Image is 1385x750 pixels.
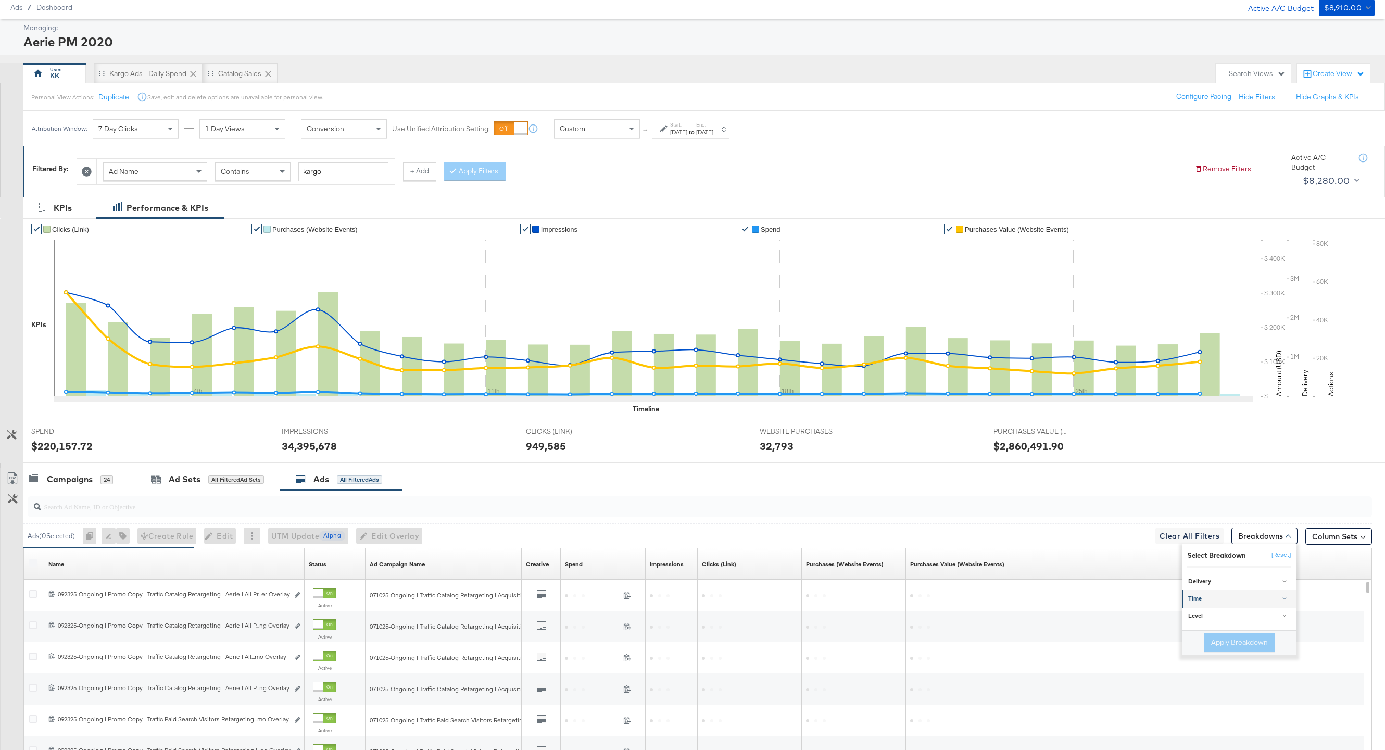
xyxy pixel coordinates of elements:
[993,427,1072,436] span: PURCHASES VALUE (WEBSITE EVENTS)
[48,560,64,568] div: Name
[1303,173,1350,189] div: $8,280.00
[23,23,1372,33] div: Managing:
[370,685,548,693] span: 071025-Ongoing | Traffic Catalog Retargeting | Acquisition | Aerie
[127,202,208,214] div: Performance & KPIs
[36,3,72,11] a: Dashboard
[221,167,249,176] span: Contains
[1313,69,1365,79] div: Create View
[565,560,583,568] div: Spend
[58,684,288,692] div: 092325-Ongoing | Promo Copy | Traffic Catalog Retargeting | Aerie | All P...ng Overlay
[208,70,213,76] div: Drag to reorder tab
[696,128,713,136] div: [DATE]
[1239,92,1275,102] button: Hide Filters
[52,226,89,233] span: Clicks (Link)
[31,93,94,102] div: Personal View Actions:
[806,560,884,568] a: The number of times a purchase was made tracked by your Custom Audience pixel on your website aft...
[23,33,1372,51] div: Aerie PM 2020
[670,121,687,128] label: Start:
[58,715,288,723] div: 092325-Ongoing | Promo Copy | Traffic Paid Search Visitors Retargeting...mo Overlay
[337,475,382,484] div: All Filtered Ads
[641,129,651,132] span: ↑
[313,727,336,734] label: Active
[944,224,954,234] a: ✔
[965,226,1069,233] span: Purchases Value (Website Events)
[58,590,288,598] div: 092325-Ongoing | Promo Copy | Traffic Catalog Retargeting | Aerie | All Pr...er Overlay
[526,560,549,568] div: Creative
[47,473,93,485] div: Campaigns
[298,162,388,181] input: Enter a search term
[526,439,566,454] div: 949,585
[309,560,326,568] div: Status
[1188,612,1292,621] div: Level
[520,224,531,234] a: ✔
[313,665,336,671] label: Active
[282,427,360,436] span: IMPRESSIONS
[41,492,1245,512] input: Search Ad Name, ID or Objective
[1274,351,1283,396] text: Amount (USD)
[1305,528,1372,545] button: Column Sets
[48,560,64,568] a: Ad Name.
[98,92,129,102] button: Duplicate
[560,124,585,133] span: Custom
[58,621,288,630] div: 092325-Ongoing | Promo Copy | Traffic Catalog Retargeting | Aerie | All P...ng Overlay
[1187,551,1246,560] div: Select Breakdown
[650,560,684,568] div: Impressions
[1182,591,1296,608] a: Time
[760,427,838,436] span: WEBSITE PURCHASES
[541,226,577,233] span: Impressions
[1296,92,1359,102] button: Hide Graphs & KPIs
[218,69,261,79] div: Catalog Sales
[98,124,138,133] span: 7 Day Clicks
[370,591,548,599] span: 071025-Ongoing | Traffic Catalog Retargeting | Acquisition | Aerie
[370,560,425,568] a: Name of Campaign this Ad belongs to.
[370,716,582,724] span: 071025-Ongoing | Traffic Paid Search Visitors Retargeting | Acquisition | Aerie
[109,167,138,176] span: Ad Name
[702,560,736,568] a: The number of clicks on links appearing on your ad or Page that direct people to your sites off F...
[670,128,687,136] div: [DATE]
[1300,370,1310,396] text: Delivery
[761,226,780,233] span: Spend
[272,226,358,233] span: Purchases (Website Events)
[1291,153,1349,172] div: Active A/C Budget
[403,162,436,181] button: + Add
[370,560,425,568] div: Ad Campaign Name
[309,560,326,568] a: Shows the current state of your Ad.
[696,121,713,128] label: End:
[208,475,264,484] div: All Filtered Ad Sets
[633,404,659,414] div: Timeline
[740,224,750,234] a: ✔
[370,622,548,630] span: 071025-Ongoing | Traffic Catalog Retargeting | Acquisition | Aerie
[307,124,344,133] span: Conversion
[109,69,186,79] div: Kargo Ads - Daily Spend
[99,70,105,76] div: Drag to reorder tab
[169,473,200,485] div: Ad Sets
[1326,372,1336,396] text: Actions
[313,602,336,609] label: Active
[702,560,736,568] div: Clicks (Link)
[650,560,684,568] a: The number of times your ad was served. On mobile apps an ad is counted as served the first time ...
[205,124,245,133] span: 1 Day Views
[58,653,288,661] div: 092325-Ongoing | Promo Copy | Traffic Catalog Retargeting | Aerie | All...mo Overlay
[83,528,102,544] div: 0
[282,439,337,454] div: 34,395,678
[31,320,46,330] div: KPIs
[22,3,36,11] span: /
[526,427,604,436] span: CLICKS (LINK)
[32,164,69,174] div: Filtered By:
[687,128,696,136] strong: to
[1194,164,1251,174] button: Remove Filters
[31,125,87,132] div: Attribution Window:
[1229,69,1286,79] div: Search Views
[760,439,794,454] div: 32,793
[10,3,22,11] span: Ads
[526,560,549,568] a: Shows the creative associated with your ad.
[28,531,75,541] div: Ads ( 0 Selected)
[54,202,72,214] div: KPIs
[392,124,490,134] label: Use Unified Attribution Setting:
[1188,595,1292,603] div: Time
[1188,578,1292,586] div: Delivery
[313,696,336,703] label: Active
[313,473,329,485] div: Ads
[1182,608,1296,625] a: Level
